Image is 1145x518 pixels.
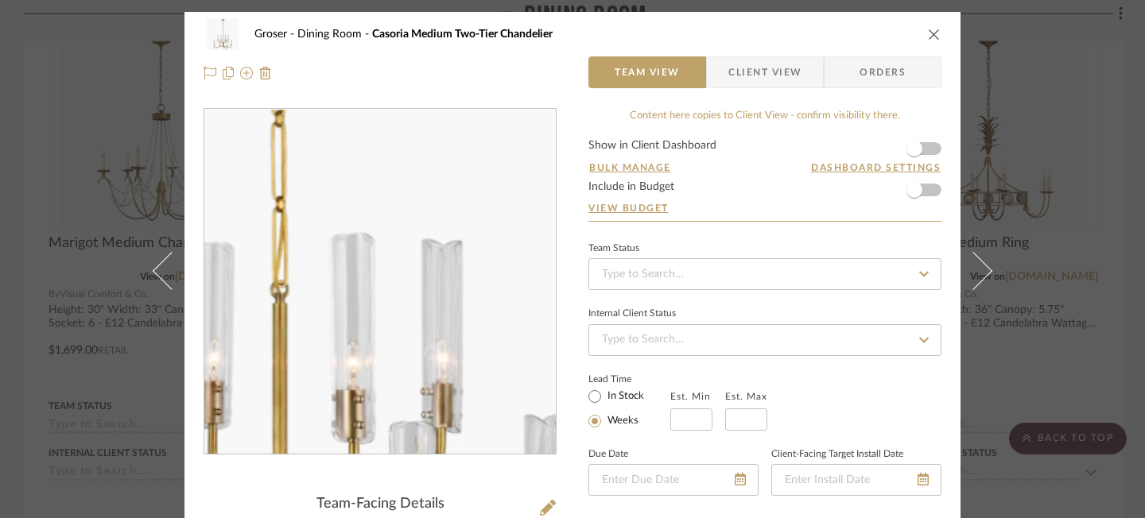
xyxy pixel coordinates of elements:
label: Lead Time [588,372,670,386]
div: Content here copies to Client View - confirm visibility there. [588,108,941,124]
label: Est. Min [670,391,711,402]
div: Internal Client Status [588,310,676,318]
label: Due Date [588,450,628,458]
label: In Stock [604,389,644,404]
span: Casoria Medium Two-Tier Chandelier [372,29,553,40]
div: Team Status [588,245,639,253]
img: 0e1c9d63-4b06-48f7-ab3d-904cb436ad38_48x40.jpg [204,18,242,50]
mat-radio-group: Select item type [588,386,670,431]
button: Bulk Manage [588,160,672,175]
span: Groser [254,29,297,40]
div: 0 [204,110,556,454]
span: Client View [728,56,801,88]
img: 0e1c9d63-4b06-48f7-ab3d-904cb436ad38_436x436.jpg [208,110,553,454]
label: Est. Max [725,391,767,402]
input: Type to Search… [588,324,941,356]
a: View Budget [588,202,941,215]
span: Orders [842,56,923,88]
img: Remove from project [259,67,272,79]
input: Type to Search… [588,258,941,290]
div: Team-Facing Details [204,496,557,513]
input: Enter Install Date [771,464,941,496]
button: close [927,27,941,41]
input: Enter Due Date [588,464,759,496]
button: Dashboard Settings [810,160,941,175]
label: Client-Facing Target Install Date [771,450,903,458]
span: Team View [615,56,680,88]
label: Weeks [604,414,638,428]
span: Dining Room [297,29,372,40]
